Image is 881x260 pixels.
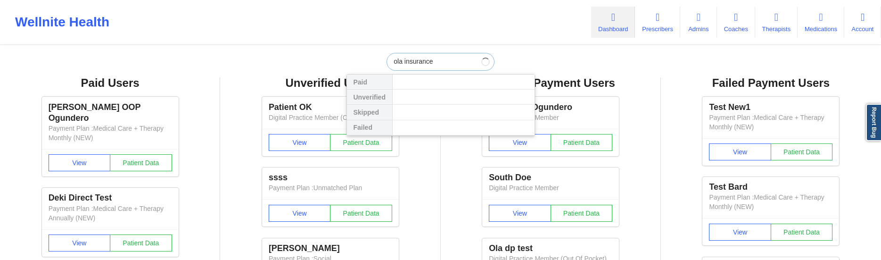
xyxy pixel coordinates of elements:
div: Unverified Users [227,76,434,91]
button: Patient Data [330,205,392,222]
button: View [49,235,111,252]
a: Account [844,7,881,38]
a: Therapists [755,7,798,38]
button: View [709,224,771,241]
p: Payment Plan : Medical Care + Therapy Monthly (NEW) [49,124,172,143]
div: Deki Direct Test [49,193,172,203]
div: Ola dp test [489,243,612,254]
a: Prescribers [635,7,680,38]
div: Failed [347,120,392,135]
button: Patient Data [110,235,172,252]
p: Payment Plan : Unmatched Plan [269,183,392,193]
button: Patient Data [771,224,833,241]
button: View [269,205,331,222]
p: Digital Practice Member [489,183,612,193]
div: Paid [347,75,392,90]
a: Dashboard [591,7,635,38]
a: Medications [798,7,844,38]
div: Paid Users [7,76,214,91]
button: View [709,143,771,160]
div: Test Bard [709,182,832,193]
div: Skipped [347,105,392,120]
p: Payment Plan : Medical Care + Therapy Annually (NEW) [49,204,172,223]
div: South Doe [489,172,612,183]
div: ssss [269,172,392,183]
button: View [489,134,551,151]
div: [PERSON_NAME] OOP Ogundero [49,102,172,124]
a: Coaches [717,7,755,38]
button: View [489,205,551,222]
button: View [49,154,111,171]
button: Patient Data [330,134,392,151]
button: Patient Data [771,143,833,160]
p: Digital Practice Member (Out Of Pocket) [269,113,392,122]
div: Patient OK [269,102,392,113]
div: Micheal20 Ogundero [489,102,612,113]
div: Skipped Payment Users [447,76,654,91]
p: Payment Plan : Medical Care + Therapy Monthly (NEW) [709,113,832,132]
a: Admins [680,7,717,38]
p: Payment Plan : Medical Care + Therapy Monthly (NEW) [709,193,832,211]
div: Test New1 [709,102,832,113]
p: Digital Practice Member [489,113,612,122]
button: Patient Data [551,205,613,222]
button: Patient Data [551,134,613,151]
button: View [269,134,331,151]
div: Unverified [347,90,392,105]
button: Patient Data [110,154,172,171]
a: Report Bug [866,104,881,141]
div: Failed Payment Users [667,76,874,91]
div: [PERSON_NAME] [269,243,392,254]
